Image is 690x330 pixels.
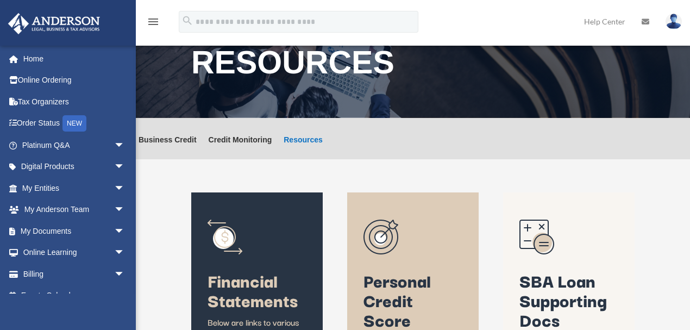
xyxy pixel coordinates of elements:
[8,134,141,156] a: Platinum Q&Aarrow_drop_down
[181,15,193,27] i: search
[8,263,141,285] a: Billingarrow_drop_down
[114,263,136,285] span: arrow_drop_down
[62,115,86,132] div: NEW
[114,199,136,221] span: arrow_drop_down
[284,136,323,159] a: Resources
[8,48,141,70] a: Home
[8,199,141,221] a: My Anderson Teamarrow_drop_down
[114,156,136,178] span: arrow_drop_down
[8,242,141,264] a: Online Learningarrow_drop_down
[114,134,136,157] span: arrow_drop_down
[147,19,160,28] a: menu
[5,13,103,34] img: Anderson Advisors Platinum Portal
[8,220,141,242] a: My Documentsarrow_drop_down
[114,220,136,242] span: arrow_drop_down
[666,14,682,29] img: User Pic
[191,47,635,84] h1: RESOURCES
[139,136,197,159] a: Business Credit
[114,242,136,264] span: arrow_drop_down
[114,177,136,200] span: arrow_drop_down
[8,177,141,199] a: My Entitiesarrow_drop_down
[8,70,141,91] a: Online Ordering
[147,15,160,28] i: menu
[8,285,141,307] a: Events Calendar
[8,91,141,113] a: Tax Organizers
[208,267,298,313] span: Financial Statements
[8,113,141,135] a: Order StatusNEW
[209,136,272,159] a: Credit Monitoring
[8,156,141,178] a: Digital Productsarrow_drop_down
